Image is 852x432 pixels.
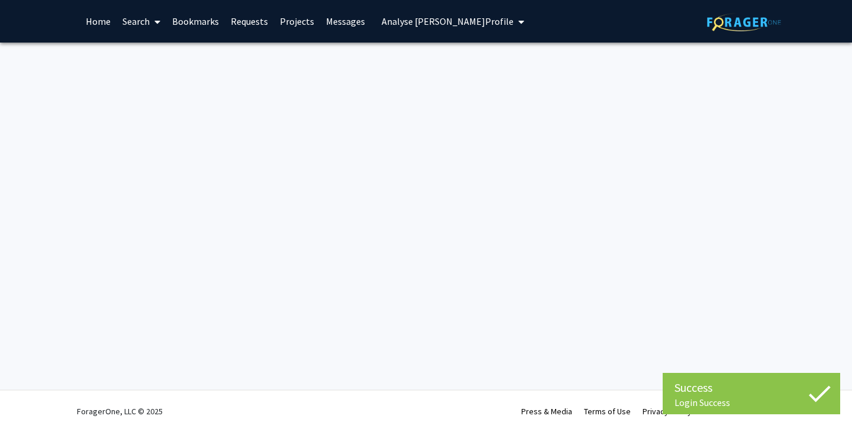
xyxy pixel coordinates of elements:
[166,1,225,42] a: Bookmarks
[77,391,163,432] div: ForagerOne, LLC © 2025
[274,1,320,42] a: Projects
[584,406,631,417] a: Terms of Use
[643,406,692,417] a: Privacy Policy
[225,1,274,42] a: Requests
[382,15,514,27] span: Analyse [PERSON_NAME] Profile
[521,406,572,417] a: Press & Media
[674,379,828,397] div: Success
[707,13,781,31] img: ForagerOne Logo
[320,1,371,42] a: Messages
[80,1,117,42] a: Home
[674,397,828,408] div: Login Success
[117,1,166,42] a: Search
